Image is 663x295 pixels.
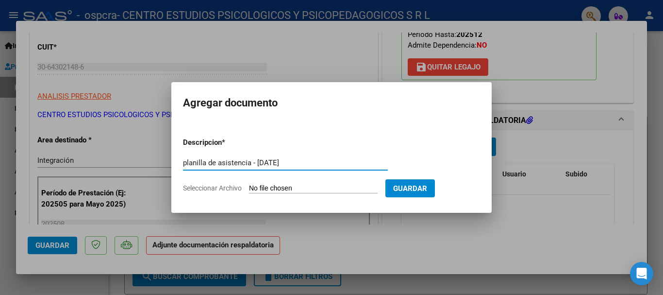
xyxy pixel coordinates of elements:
[183,137,272,148] p: Descripcion
[630,262,653,285] div: Open Intercom Messenger
[183,94,480,112] h2: Agregar documento
[183,184,242,192] span: Seleccionar Archivo
[393,184,427,193] span: Guardar
[385,179,435,197] button: Guardar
